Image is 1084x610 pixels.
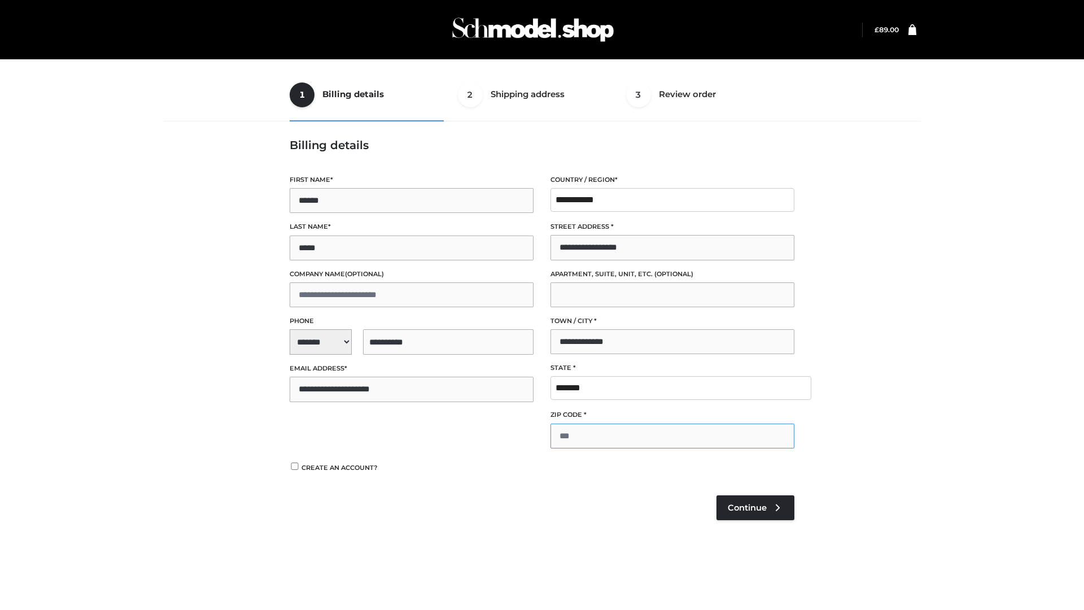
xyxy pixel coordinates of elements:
span: (optional) [654,270,693,278]
label: Phone [290,316,534,326]
label: Country / Region [550,175,794,185]
span: Continue [728,503,767,513]
label: Last name [290,221,534,232]
label: Street address [550,221,794,232]
a: Continue [716,495,794,520]
a: £89.00 [875,25,899,34]
img: Schmodel Admin 964 [448,7,618,52]
label: ZIP Code [550,409,794,420]
span: (optional) [345,270,384,278]
label: Company name [290,269,534,280]
input: Create an account? [290,463,300,470]
label: Apartment, suite, unit, etc. [550,269,794,280]
label: State [550,363,794,373]
bdi: 89.00 [875,25,899,34]
span: £ [875,25,879,34]
span: Create an account? [301,464,378,472]
h3: Billing details [290,138,794,152]
label: Town / City [550,316,794,326]
label: Email address [290,363,534,374]
label: First name [290,175,534,185]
